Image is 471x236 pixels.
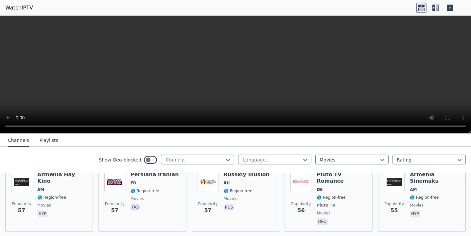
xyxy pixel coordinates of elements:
span: movies [317,211,330,216]
h6: Armenia Sinemaks [410,171,460,184]
span: AM [410,187,417,192]
span: Popularity [291,201,311,207]
span: 57 [18,207,25,214]
span: RU [224,180,230,186]
span: DE [317,187,323,192]
h6: Persiana Iranian [131,171,179,178]
img: Russkiy Illusion [198,171,218,192]
span: 57 [111,207,118,214]
span: 🌎 Region-free [224,188,253,194]
img: Persiana Iranian [104,171,125,192]
span: 🌎 Region-free [317,195,345,200]
h6: Russkiy Illusion [224,171,270,178]
span: Popularity [105,201,125,207]
span: movies [410,203,424,208]
span: movies [224,196,237,201]
p: hye [410,211,420,217]
img: Armenia Hay Kino [11,171,32,192]
button: Channels [8,134,29,147]
span: Popularity [384,201,404,207]
span: 🌎 Region-free [131,188,159,194]
h6: Pluto TV Romance [317,171,367,184]
p: hye [37,211,48,217]
span: Popularity [198,201,218,207]
a: WatchIPTV [5,4,33,12]
span: 🌎 Region-free [37,195,66,200]
span: movies [131,196,144,201]
img: Armenia Sinemaks [384,171,405,192]
span: FR [131,180,136,186]
span: Popularity [12,201,31,207]
span: 55 [391,207,398,214]
h6: Armenia Hay Kino [37,171,87,184]
p: deu [317,218,328,225]
span: 🌎 Region-free [410,195,439,200]
p: rus [224,204,235,211]
span: Pluto TV [317,203,335,208]
label: Show Geo-blocked [99,157,141,163]
img: Pluto TV Romance [290,171,311,192]
span: 57 [204,207,211,214]
p: fas [131,204,140,211]
span: 56 [297,207,305,214]
span: movies [37,203,51,208]
button: Playlists [40,134,58,147]
span: AM [37,187,44,192]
